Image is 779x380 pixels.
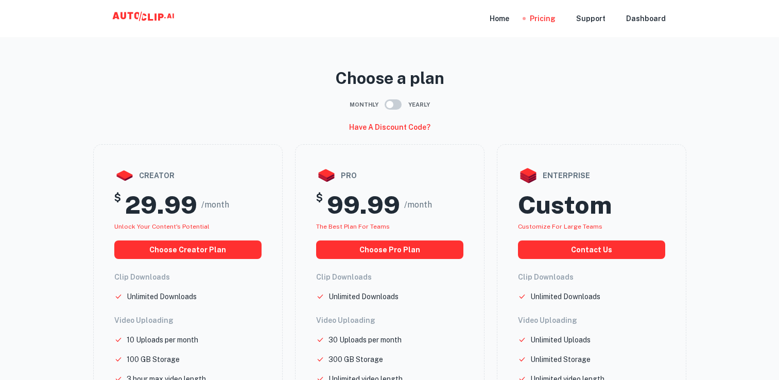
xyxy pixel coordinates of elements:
[114,190,121,220] h5: $
[404,199,432,211] span: /month
[114,223,210,230] span: Unlock your Content's potential
[316,240,463,259] button: choose pro plan
[518,271,665,283] h6: Clip Downloads
[518,240,665,259] button: Contact us
[114,315,262,326] h6: Video Uploading
[93,66,686,91] p: Choose a plan
[530,334,591,346] p: Unlimited Uploads
[408,100,430,109] span: Yearly
[327,190,400,220] h2: 99.99
[530,354,591,365] p: Unlimited Storage
[316,190,323,220] h5: $
[345,118,435,136] button: Have a discount code?
[518,165,665,186] div: enterprise
[328,354,383,365] p: 300 GB Storage
[518,190,612,220] h2: Custom
[125,190,197,220] h2: 29.99
[530,291,600,302] p: Unlimited Downloads
[127,291,197,302] p: Unlimited Downloads
[350,100,378,109] span: Monthly
[316,223,390,230] span: The best plan for teams
[114,271,262,283] h6: Clip Downloads
[127,334,198,346] p: 10 Uploads per month
[316,165,463,186] div: pro
[349,122,430,133] h6: Have a discount code?
[201,199,229,211] span: /month
[316,271,463,283] h6: Clip Downloads
[518,223,602,230] span: Customize for large teams
[316,315,463,326] h6: Video Uploading
[328,291,399,302] p: Unlimited Downloads
[114,240,262,259] button: choose creator plan
[328,334,402,346] p: 30 Uploads per month
[127,354,180,365] p: 100 GB Storage
[114,165,262,186] div: creator
[518,315,665,326] h6: Video Uploading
